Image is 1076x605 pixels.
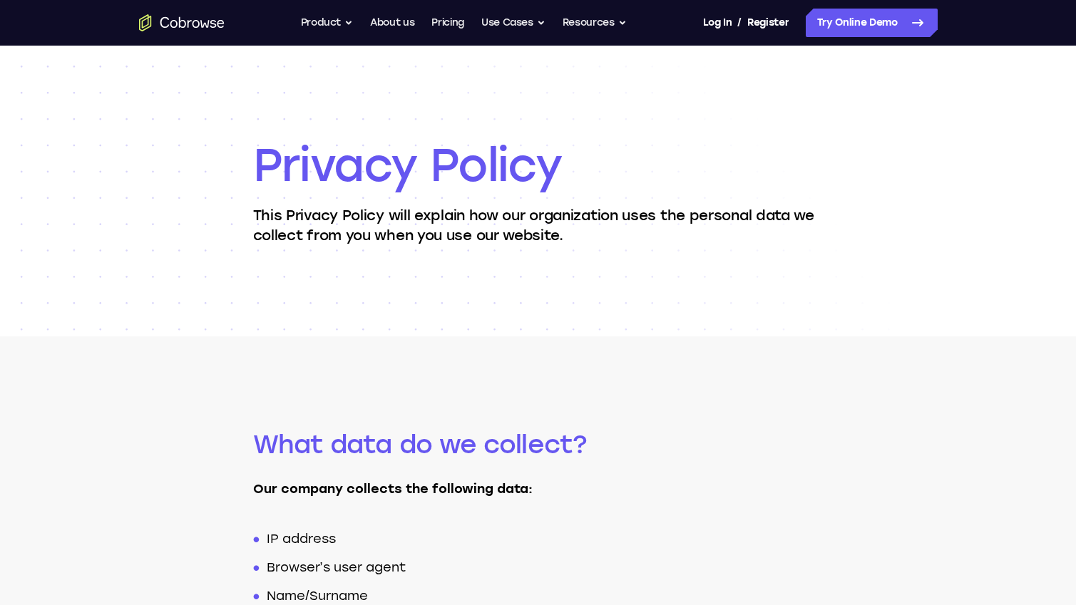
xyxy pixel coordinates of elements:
a: Try Online Demo [806,9,938,37]
li: IP address [267,522,824,550]
h1: Privacy Policy [253,137,824,194]
li: Browser’s user agent [267,550,824,579]
a: Log In [703,9,732,37]
button: Resources [563,9,627,37]
strong: Our company collects the following data: [253,481,533,497]
p: This Privacy Policy will explain how our organization uses the personal data we collect from you ... [253,205,824,245]
a: Register [747,9,789,37]
a: Go to the home page [139,14,225,31]
button: Product [301,9,354,37]
h2: What data do we collect? [253,428,824,462]
span: / [737,14,742,31]
a: About us [370,9,414,37]
a: Pricing [431,9,464,37]
button: Use Cases [481,9,545,37]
